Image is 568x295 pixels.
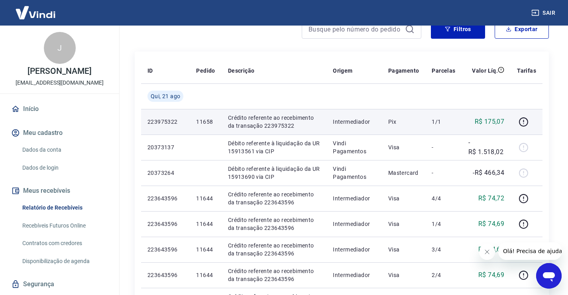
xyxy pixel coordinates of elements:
p: Intermediador [333,271,375,279]
p: Crédito referente ao recebimento da transação 223643596 [228,190,320,206]
p: 11644 [196,194,215,202]
p: Crédito referente ao recebimento da transação 223975322 [228,114,320,130]
a: Contratos com credores [19,235,110,251]
p: Descrição [228,67,255,75]
a: Relatório de Recebíveis [19,200,110,216]
p: Origem [333,67,352,75]
div: J [44,32,76,64]
p: Crédito referente ao recebimento da transação 223643596 [228,267,320,283]
button: Exportar [495,20,549,39]
p: Visa [388,271,419,279]
input: Busque pelo número do pedido [309,23,402,35]
p: 223643596 [147,194,183,202]
button: Meus recebíveis [10,182,110,200]
p: 2/4 [432,271,455,279]
p: Vindi Pagamentos [333,139,375,155]
p: Tarifas [517,67,536,75]
p: Crédito referente ao recebimento da transação 223643596 [228,242,320,257]
p: -R$ 1.518,02 [468,138,505,157]
p: 11658 [196,118,215,126]
img: Vindi [10,0,61,25]
p: 4/4 [432,194,455,202]
p: Pedido [196,67,215,75]
p: Pagamento [388,67,419,75]
p: [EMAIL_ADDRESS][DOMAIN_NAME] [16,79,104,87]
p: Mastercard [388,169,419,177]
p: R$ 74,69 [478,219,504,229]
iframe: Message from company [498,242,562,260]
p: Intermediador [333,194,375,202]
p: 1/1 [432,118,455,126]
p: [PERSON_NAME] [28,67,91,75]
p: Parcelas [432,67,455,75]
p: Visa [388,143,419,151]
iframe: Close message [479,244,495,260]
a: Segurança [10,275,110,293]
p: 223643596 [147,246,183,253]
p: R$ 175,07 [475,117,505,127]
p: Intermediador [333,118,375,126]
p: R$ 74,69 [478,270,504,280]
span: Olá! Precisa de ajuda? [5,6,67,12]
p: Visa [388,194,419,202]
a: Início [10,100,110,118]
p: Valor Líq. [472,67,498,75]
a: Dados de login [19,160,110,176]
p: 223643596 [147,271,183,279]
button: Meu cadastro [10,124,110,142]
p: 3/4 [432,246,455,253]
p: R$ 74,69 [478,245,504,254]
p: R$ 74,72 [478,194,504,203]
p: Visa [388,220,419,228]
p: Intermediador [333,220,375,228]
p: - [432,143,455,151]
p: Vindi Pagamentos [333,165,375,181]
p: 11644 [196,271,215,279]
a: Recebíveis Futuros Online [19,218,110,234]
p: 11644 [196,246,215,253]
span: Qui, 21 ago [151,92,180,100]
p: Débito referente à liquidação da UR 15913561 via CIP [228,139,320,155]
a: Dados da conta [19,142,110,158]
p: -R$ 466,34 [473,168,504,178]
iframe: Button to launch messaging window [536,263,562,289]
p: 20373264 [147,169,183,177]
p: Débito referente à liquidação da UR 15913690 via CIP [228,165,320,181]
p: ID [147,67,153,75]
p: 223643596 [147,220,183,228]
p: 11644 [196,220,215,228]
a: Disponibilização de agenda [19,253,110,269]
button: Sair [530,6,558,20]
p: 20373137 [147,143,183,151]
p: Intermediador [333,246,375,253]
p: Crédito referente ao recebimento da transação 223643596 [228,216,320,232]
p: 1/4 [432,220,455,228]
p: Pix [388,118,419,126]
p: - [432,169,455,177]
p: 223975322 [147,118,183,126]
p: Visa [388,246,419,253]
button: Filtros [431,20,485,39]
